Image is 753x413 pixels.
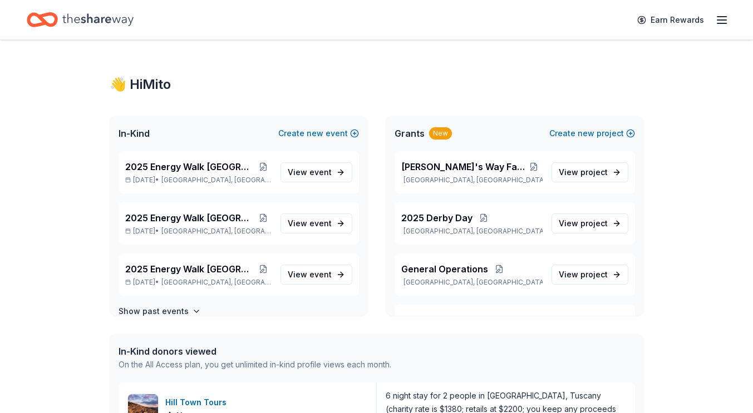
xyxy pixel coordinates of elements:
a: View project [552,213,628,233]
button: Createnewevent [278,127,359,140]
a: View event [280,265,352,285]
span: View [288,268,332,281]
a: View event [280,213,352,233]
span: new [578,127,594,140]
span: [GEOGRAPHIC_DATA], [GEOGRAPHIC_DATA] [161,227,271,236]
span: project [580,270,608,279]
span: View [288,217,332,230]
span: View [559,268,608,281]
span: [PERSON_NAME]'s Way Family Fund [401,160,525,173]
span: In-Kind [119,127,150,140]
span: new [307,127,323,140]
p: [GEOGRAPHIC_DATA], [GEOGRAPHIC_DATA] [401,278,543,287]
span: General Operations [401,262,488,276]
div: On the All Access plan, you get unlimited in-kind profile views each month. [119,358,391,371]
span: View [288,166,332,179]
span: View [559,217,608,230]
span: project [580,167,608,177]
p: [DATE] • [125,278,272,287]
span: Grants [395,127,425,140]
p: [GEOGRAPHIC_DATA], [GEOGRAPHIC_DATA] [401,176,543,185]
a: Home [27,7,134,33]
span: 2025 Energy Walk [GEOGRAPHIC_DATA] [125,211,255,225]
p: [DATE] • [125,227,272,236]
a: Earn Rewards [631,10,711,30]
a: View event [280,162,352,182]
span: [GEOGRAPHIC_DATA], [GEOGRAPHIC_DATA] [161,176,271,185]
button: Createnewproject [549,127,635,140]
span: 2025 IMC [401,314,443,327]
span: 2025 Derby Day [401,211,473,225]
span: 2025 Energy Walk [GEOGRAPHIC_DATA] [125,262,255,276]
button: Show past events [119,305,201,318]
a: View project [552,162,628,182]
a: View project [552,265,628,285]
span: event [309,218,332,228]
span: [GEOGRAPHIC_DATA], [GEOGRAPHIC_DATA] [161,278,271,287]
div: 👋 Hi Mito [110,76,644,93]
span: project [580,218,608,228]
div: In-Kind donors viewed [119,345,391,358]
span: 2025 Energy Walk [GEOGRAPHIC_DATA] [125,160,255,173]
div: New [429,127,452,140]
h4: Show past events [119,305,189,318]
span: View [559,166,608,179]
p: [DATE] • [125,176,272,185]
p: [GEOGRAPHIC_DATA], [GEOGRAPHIC_DATA] [401,227,543,236]
span: event [309,270,332,279]
span: event [309,167,332,177]
div: Hill Town Tours [165,396,231,409]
